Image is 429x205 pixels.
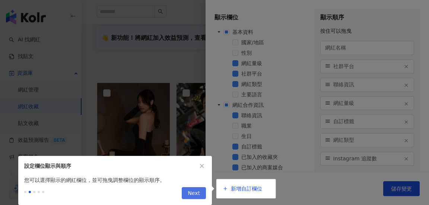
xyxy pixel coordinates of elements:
[188,188,200,199] span: Next
[182,187,206,199] button: Next
[24,162,198,170] div: 設定欄位顯示與順序
[18,176,212,184] div: 您可以選擇顯示的網紅欄位，並可拖曳調整欄位的顯示順序。
[199,163,204,169] span: close
[198,162,206,170] button: close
